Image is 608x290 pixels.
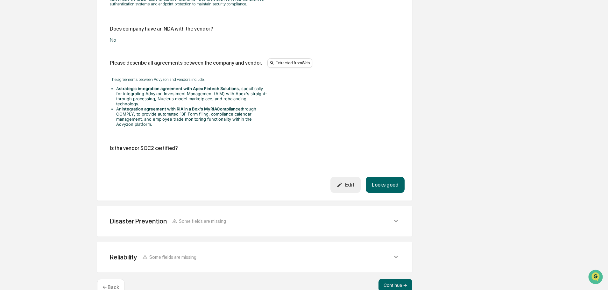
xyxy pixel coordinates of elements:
[110,37,269,43] div: No
[105,249,405,265] div: ReliabilitySome fields are missing
[116,106,269,127] li: An through COMPLY, to provide automated 13F Form filing, compliance calendar management, and empl...
[22,49,104,55] div: Start new chat
[22,55,81,60] div: We're available if you need us!
[110,145,178,151] div: Is the vendor SOC2 certified?
[179,218,226,224] span: Some fields are missing
[13,92,40,99] span: Data Lookup
[149,254,196,260] span: Some fields are missing
[336,182,354,188] div: Edit
[6,93,11,98] div: 🔎
[6,81,11,86] div: 🖐️
[330,177,361,193] button: Edit
[46,81,51,86] div: 🗄️
[119,86,239,91] strong: strategic integration agreement with Apex Fintech Solutions
[116,86,269,106] li: A , specifically for integrating Advyzon Investment Management (AIM) with Apex's straight-through...
[110,253,137,261] div: Reliability
[366,177,405,193] button: Looks good
[588,269,605,286] iframe: Open customer support
[267,58,312,68] div: Extracted from Web
[4,90,43,101] a: 🔎Data Lookup
[6,13,116,24] p: How can we help?
[110,60,262,66] div: Please describe all agreements between the company and vendor.
[122,106,241,111] strong: integration agreement with RIA in a Box's MyRIACompliance
[6,49,18,60] img: 1746055101610-c473b297-6a78-478c-a979-82029cc54cd1
[53,80,79,87] span: Attestations
[108,51,116,58] button: Start new chat
[110,26,213,32] div: Does company have an NDA with the vendor?
[45,108,77,113] a: Powered byPylon
[110,77,269,82] p: The agreements between Advyzon and vendors include:
[4,78,44,89] a: 🖐️Preclearance
[105,213,405,229] div: Disaster PreventionSome fields are missing
[63,108,77,113] span: Pylon
[110,217,167,225] div: Disaster Prevention
[13,80,41,87] span: Preclearance
[44,78,81,89] a: 🗄️Attestations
